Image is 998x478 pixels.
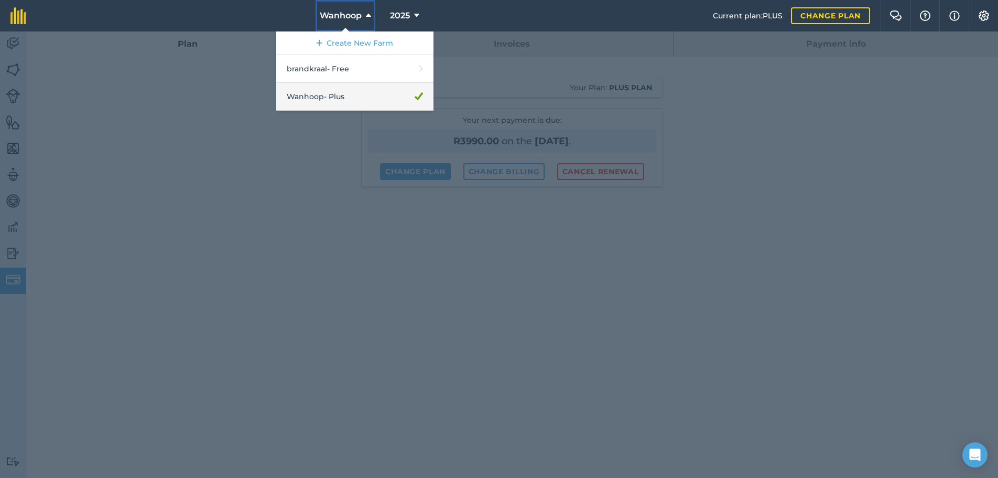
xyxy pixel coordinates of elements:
[919,10,931,21] img: A question mark icon
[276,31,433,55] a: Create New Farm
[276,55,433,83] a: brandkraal- Free
[713,10,783,22] span: Current plan : PLUS
[962,442,988,468] div: Open Intercom Messenger
[276,83,433,111] a: Wanhoop- Plus
[390,9,410,22] span: 2025
[791,7,870,24] a: Change plan
[978,10,990,21] img: A cog icon
[320,9,362,22] span: Wanhoop
[889,10,902,21] img: Two speech bubbles overlapping with the left bubble in the forefront
[949,9,960,22] img: svg+xml;base64,PHN2ZyB4bWxucz0iaHR0cDovL3d3dy53My5vcmcvMjAwMC9zdmciIHdpZHRoPSIxNyIgaGVpZ2h0PSIxNy...
[10,7,26,24] img: fieldmargin Logo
